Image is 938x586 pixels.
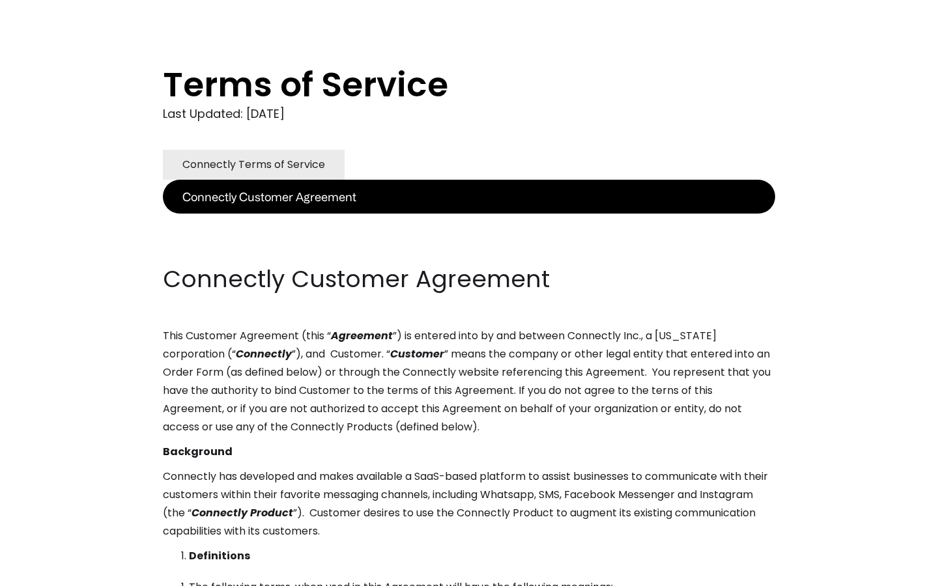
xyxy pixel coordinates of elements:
[189,548,250,563] strong: Definitions
[163,263,775,296] h2: Connectly Customer Agreement
[163,104,775,124] div: Last Updated: [DATE]
[163,214,775,232] p: ‍
[163,65,723,104] h1: Terms of Service
[163,444,233,459] strong: Background
[192,505,293,520] em: Connectly Product
[390,346,444,361] em: Customer
[163,467,775,540] p: Connectly has developed and makes available a SaaS-based platform to assist businesses to communi...
[331,328,393,343] em: Agreement
[182,188,356,206] div: Connectly Customer Agreement
[26,563,78,581] ul: Language list
[163,327,775,436] p: This Customer Agreement (this “ ”) is entered into by and between Connectly Inc., a [US_STATE] co...
[182,156,325,174] div: Connectly Terms of Service
[236,346,292,361] em: Connectly
[163,238,775,257] p: ‍
[13,562,78,581] aside: Language selected: English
